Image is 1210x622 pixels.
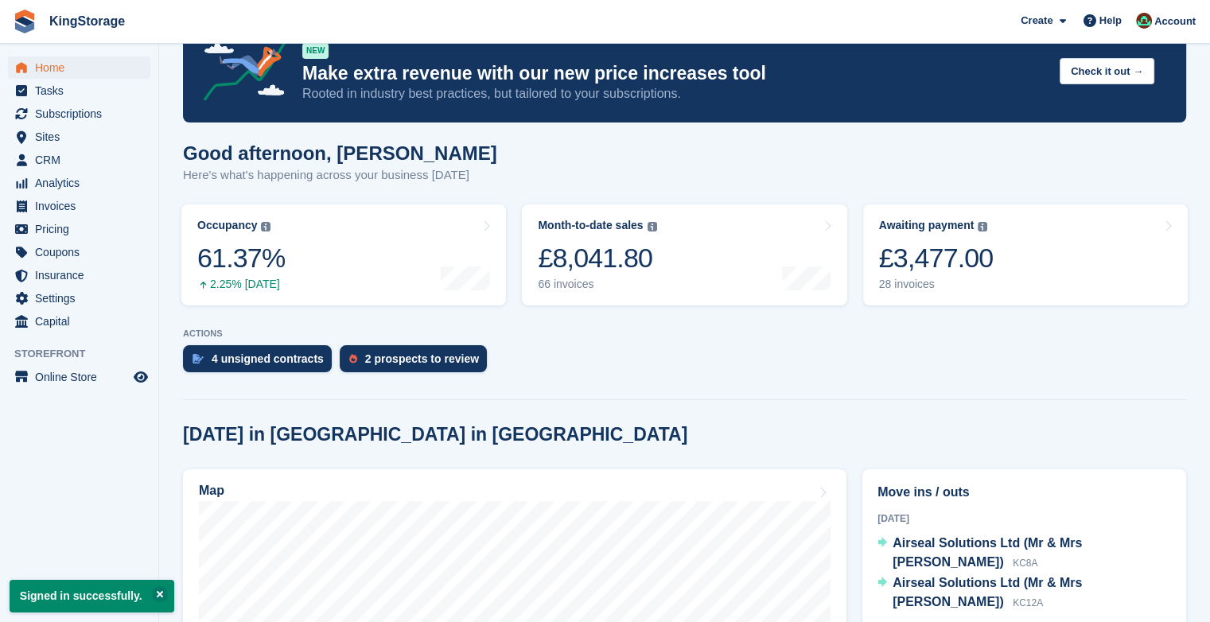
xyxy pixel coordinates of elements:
[8,366,150,388] a: menu
[183,166,497,185] p: Here's what's happening across your business [DATE]
[1013,558,1037,569] span: KC8A
[35,287,130,309] span: Settings
[8,287,150,309] a: menu
[35,172,130,194] span: Analytics
[190,16,302,107] img: price-adjustments-announcement-icon-8257ccfd72463d97f412b2fc003d46551f7dbcb40ab6d574587a9cd5c0d94...
[35,103,130,125] span: Subscriptions
[879,219,975,232] div: Awaiting payment
[893,536,1082,569] span: Airseal Solutions Ltd (Mr & Mrs [PERSON_NAME])
[538,219,643,232] div: Month-to-date sales
[35,241,130,263] span: Coupons
[538,242,656,274] div: £8,041.80
[35,310,130,332] span: Capital
[8,264,150,286] a: menu
[1021,13,1052,29] span: Create
[1136,13,1152,29] img: John King
[8,56,150,79] a: menu
[35,56,130,79] span: Home
[879,242,994,274] div: £3,477.00
[877,534,1171,573] a: Airseal Solutions Ltd (Mr & Mrs [PERSON_NAME]) KC8A
[365,352,479,365] div: 2 prospects to review
[877,483,1171,502] h2: Move ins / outs
[8,172,150,194] a: menu
[199,484,224,498] h2: Map
[35,195,130,217] span: Invoices
[893,576,1082,608] span: Airseal Solutions Ltd (Mr & Mrs [PERSON_NAME])
[522,204,846,305] a: Month-to-date sales £8,041.80 66 invoices
[183,424,687,445] h2: [DATE] in [GEOGRAPHIC_DATA] in [GEOGRAPHIC_DATA]
[43,8,131,34] a: KingStorage
[197,219,257,232] div: Occupancy
[8,195,150,217] a: menu
[197,242,285,274] div: 61.37%
[197,278,285,291] div: 2.25% [DATE]
[35,218,130,240] span: Pricing
[181,204,506,305] a: Occupancy 61.37% 2.25% [DATE]
[13,10,37,33] img: stora-icon-8386f47178a22dfd0bd8f6a31ec36ba5ce8667c1dd55bd0f319d3a0aa187defe.svg
[14,346,158,362] span: Storefront
[8,310,150,332] a: menu
[183,328,1186,339] p: ACTIONS
[302,85,1047,103] p: Rooted in industry best practices, but tailored to your subscriptions.
[193,354,204,363] img: contract_signature_icon-13c848040528278c33f63329250d36e43548de30e8caae1d1a13099fd9432cc5.svg
[648,222,657,231] img: icon-info-grey-7440780725fd019a000dd9b08b2336e03edf1995a4989e88bcd33f0948082b44.svg
[35,366,130,388] span: Online Store
[183,345,340,380] a: 4 unsigned contracts
[35,126,130,148] span: Sites
[978,222,987,231] img: icon-info-grey-7440780725fd019a000dd9b08b2336e03edf1995a4989e88bcd33f0948082b44.svg
[10,580,174,612] p: Signed in successfully.
[340,345,495,380] a: 2 prospects to review
[349,354,357,363] img: prospect-51fa495bee0391a8d652442698ab0144808aea92771e9ea1ae160a38d050c398.svg
[863,204,1188,305] a: Awaiting payment £3,477.00 28 invoices
[8,126,150,148] a: menu
[538,278,656,291] div: 66 invoices
[1099,13,1122,29] span: Help
[8,103,150,125] a: menu
[35,149,130,171] span: CRM
[131,367,150,387] a: Preview store
[1060,58,1154,84] button: Check it out →
[879,278,994,291] div: 28 invoices
[261,222,270,231] img: icon-info-grey-7440780725fd019a000dd9b08b2336e03edf1995a4989e88bcd33f0948082b44.svg
[302,62,1047,85] p: Make extra revenue with our new price increases tool
[877,511,1171,526] div: [DATE]
[8,80,150,102] a: menu
[8,149,150,171] a: menu
[212,352,324,365] div: 4 unsigned contracts
[35,264,130,286] span: Insurance
[183,142,497,164] h1: Good afternoon, [PERSON_NAME]
[877,573,1171,613] a: Airseal Solutions Ltd (Mr & Mrs [PERSON_NAME]) KC12A
[302,43,329,59] div: NEW
[8,241,150,263] a: menu
[1013,597,1043,608] span: KC12A
[8,218,150,240] a: menu
[1154,14,1196,29] span: Account
[35,80,130,102] span: Tasks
